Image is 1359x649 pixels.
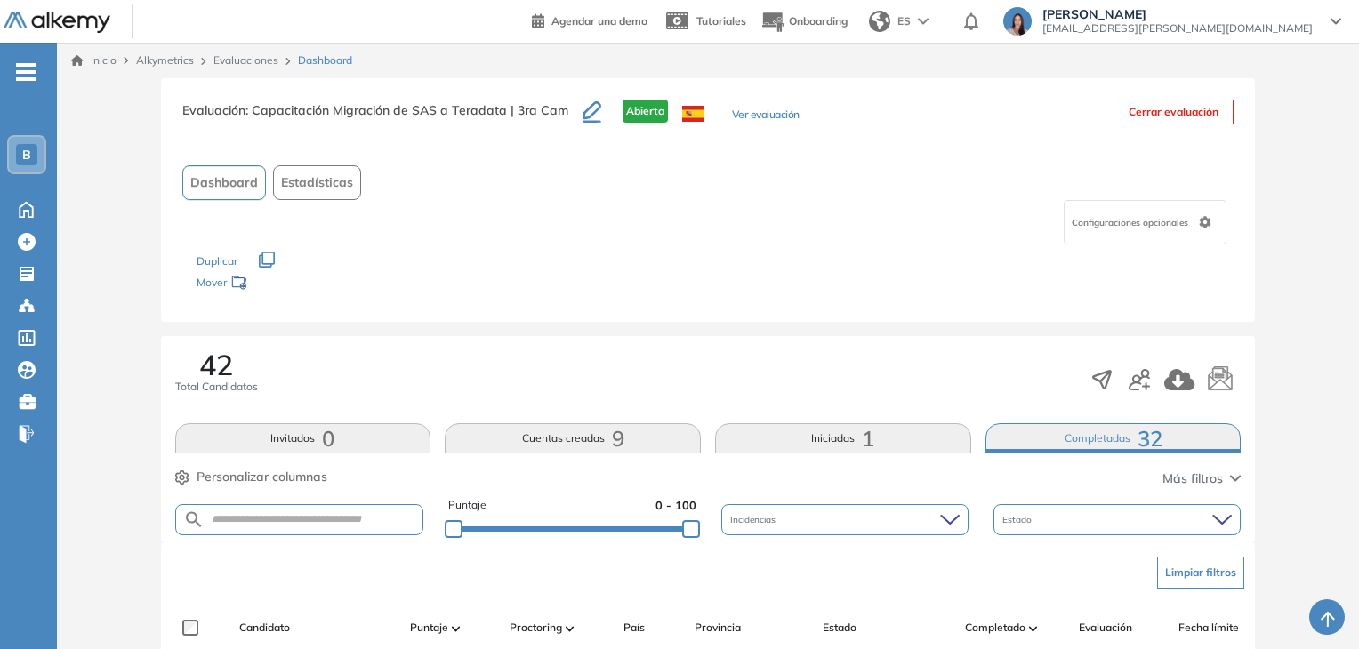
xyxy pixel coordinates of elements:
span: Proctoring [510,620,562,636]
img: [missing "en.ARROW_ALT" translation] [452,626,461,631]
span: Incidencias [730,513,779,526]
a: Inicio [71,52,117,68]
button: Iniciadas1 [715,423,971,453]
span: Estadísticas [281,173,353,192]
span: [PERSON_NAME] [1042,7,1313,21]
h3: Evaluación [182,100,583,137]
img: [missing "en.ARROW_ALT" translation] [566,626,575,631]
button: Personalizar columnas [175,468,327,486]
button: Ver evaluación [732,107,800,125]
span: Agendar una demo [551,14,647,28]
span: Configuraciones opcionales [1072,216,1192,229]
span: ES [897,13,911,29]
span: Onboarding [789,14,848,28]
img: arrow [918,18,929,25]
div: Configuraciones opcionales [1064,200,1226,244]
button: Estadísticas [273,165,361,200]
span: : Capacitación Migración de SAS a Teradata | 3ra Cam [245,102,568,118]
div: Incidencias [721,504,969,535]
div: Estado [993,504,1241,535]
span: Estado [1002,513,1035,526]
span: Total Candidatos [175,379,258,395]
button: Cuentas creadas9 [445,423,701,453]
span: Alkymetrics [136,53,194,67]
img: world [869,11,890,32]
span: Completado [965,620,1025,636]
span: Abierta [623,100,668,123]
i: - [16,70,36,74]
a: Agendar una demo [532,9,647,30]
span: Puntaje [410,620,448,636]
img: SEARCH_ALT [183,509,205,531]
span: Más filtros [1162,469,1223,488]
button: Onboarding [760,3,848,41]
span: B [22,148,31,162]
span: [EMAIL_ADDRESS][PERSON_NAME][DOMAIN_NAME] [1042,21,1313,36]
img: Logo [4,12,110,34]
img: ESP [682,106,704,122]
button: Completadas32 [985,423,1242,453]
span: Dashboard [298,52,352,68]
button: Dashboard [182,165,266,200]
span: 42 [199,350,233,379]
span: Evaluación [1079,620,1132,636]
span: Fecha límite [1178,620,1239,636]
a: Evaluaciones [213,53,278,67]
span: 0 - 100 [655,497,696,514]
img: [missing "en.ARROW_ALT" translation] [1029,626,1038,631]
span: Dashboard [190,173,258,192]
span: Duplicar [197,254,237,268]
span: Personalizar columnas [197,468,327,486]
button: Invitados0 [175,423,431,453]
span: Puntaje [448,497,487,514]
span: País [623,620,645,636]
div: Mover [197,268,374,300]
button: Más filtros [1162,469,1241,488]
button: Limpiar filtros [1157,557,1244,589]
span: Provincia [695,620,741,636]
button: Cerrar evaluación [1114,100,1234,124]
span: Estado [823,620,856,636]
span: Tutoriales [696,14,746,28]
span: Candidato [239,620,290,636]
